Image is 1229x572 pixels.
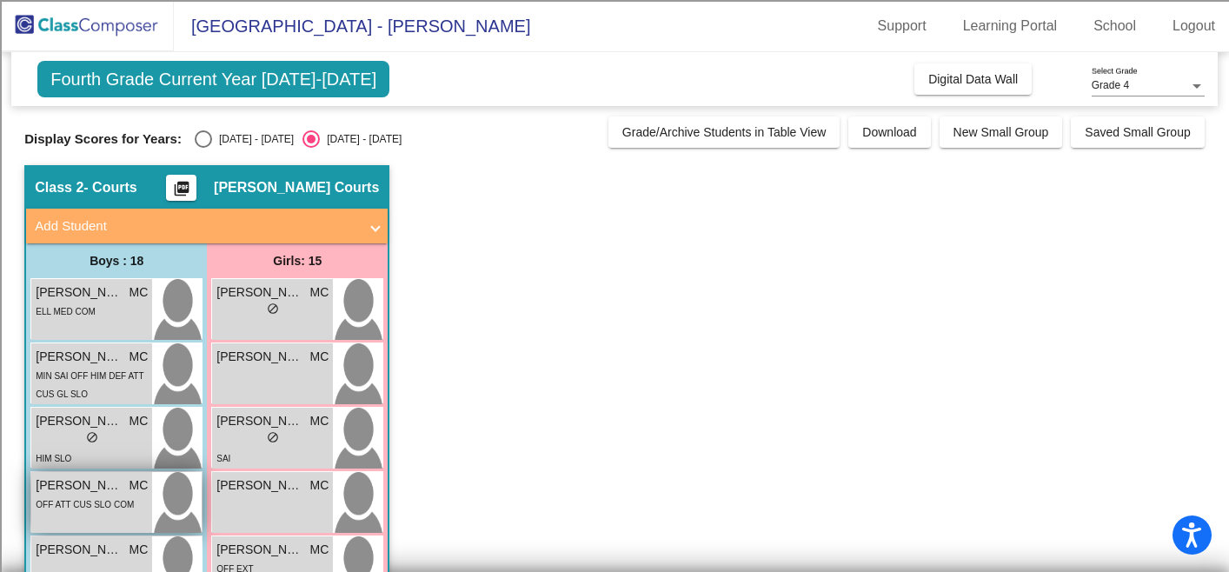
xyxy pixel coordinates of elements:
div: Search for Source [7,244,1222,260]
span: Class 2 [35,179,83,196]
div: SAVE AND GO HOME [7,419,1222,435]
button: Print Students Details [166,175,196,201]
mat-icon: picture_as_pdf [171,180,192,204]
span: [PERSON_NAME] [36,283,123,302]
span: Grade/Archive Students in Table View [622,125,827,139]
span: do_not_disturb_alt [267,303,279,315]
span: [PERSON_NAME] [36,412,123,430]
span: - Courts [83,179,136,196]
span: do_not_disturb_alt [267,431,279,443]
span: HIM SLO [36,454,71,463]
div: CANCEL [7,372,1222,388]
div: Sort New > Old [7,57,1222,72]
span: [PERSON_NAME] [36,541,123,559]
button: New Small Group [940,116,1063,148]
div: Newspaper [7,291,1222,307]
span: MC [130,541,149,559]
span: [PERSON_NAME] [216,412,303,430]
div: Rename Outline [7,182,1222,197]
div: This outline has no content. Would you like to delete it? [7,403,1222,419]
span: [PERSON_NAME] [36,476,123,495]
div: MOVE [7,497,1222,513]
button: Saved Small Group [1071,116,1204,148]
div: New source [7,513,1222,529]
span: [PERSON_NAME] Courts [214,179,379,196]
div: [DATE] - [DATE] [320,131,402,147]
div: Magazine [7,276,1222,291]
span: MC [310,283,329,302]
div: Television/Radio [7,307,1222,323]
span: Grade 4 [1092,79,1129,91]
span: Download [862,125,916,139]
span: [PERSON_NAME] [216,348,303,366]
div: Move To ... [7,72,1222,88]
span: [PERSON_NAME] [216,476,303,495]
span: [PERSON_NAME] [36,348,123,366]
div: TODO: put dlg title [7,338,1222,354]
span: MC [310,412,329,430]
span: [PERSON_NAME] [216,283,303,302]
mat-radio-group: Select an option [195,130,402,148]
div: Move to ... [7,450,1222,466]
span: MC [130,283,149,302]
div: Options [7,103,1222,119]
span: MC [310,476,329,495]
div: Home [7,466,1222,482]
button: Grade/Archive Students in Table View [608,116,840,148]
div: Girls: 15 [207,243,388,278]
span: do_not_disturb_alt [86,431,98,443]
span: MC [130,412,149,430]
div: SAVE [7,529,1222,544]
span: Fourth Grade Current Year [DATE]-[DATE] [37,61,389,97]
mat-expansion-panel-header: Add Student [26,209,388,243]
button: Digital Data Wall [914,63,1032,95]
span: MIN SAI OFF HIM DEF ATT CUS GL SLO [36,371,143,399]
span: [PERSON_NAME] [216,541,303,559]
div: Delete [7,166,1222,182]
div: Delete [7,88,1222,103]
div: Move To ... [7,150,1222,166]
button: Download [848,116,930,148]
span: Saved Small Group [1085,125,1190,139]
div: Journal [7,260,1222,276]
mat-panel-title: Add Student [35,216,358,236]
div: [DATE] - [DATE] [212,131,294,147]
span: MC [130,476,149,495]
div: Print [7,213,1222,229]
div: Boys : 18 [26,243,207,278]
div: Download [7,197,1222,213]
div: Visual Art [7,323,1222,338]
span: SAI [216,454,230,463]
div: DELETE [7,435,1222,450]
span: MC [310,541,329,559]
div: Sort A > Z [7,41,1222,57]
div: BOOK [7,544,1222,560]
span: Digital Data Wall [928,72,1018,86]
input: Search outlines [7,23,161,41]
span: MC [310,348,329,366]
div: Rename [7,135,1222,150]
div: CANCEL [7,482,1222,497]
div: Add Outline Template [7,229,1222,244]
span: Display Scores for Years: [24,131,182,147]
span: OFF ATT CUS SLO COM [36,500,134,509]
div: ??? [7,388,1222,403]
div: Home [7,7,363,23]
div: Sign out [7,119,1222,135]
span: ELL MED COM [36,307,96,316]
span: MC [130,348,149,366]
span: New Small Group [953,125,1049,139]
